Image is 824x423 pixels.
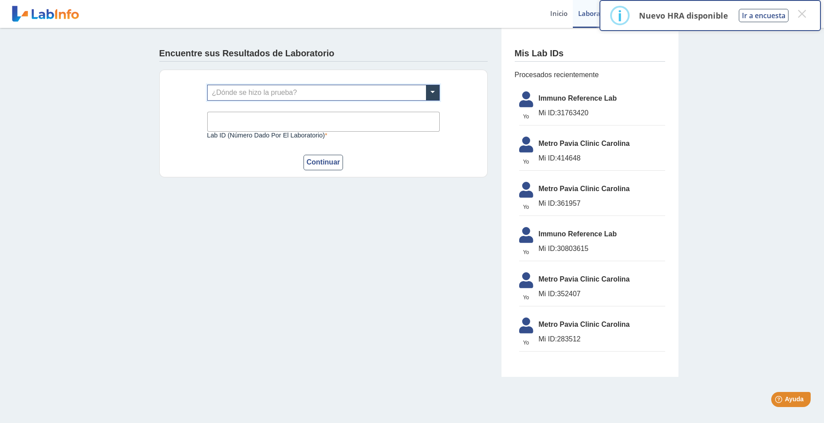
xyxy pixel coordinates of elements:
[539,334,665,345] span: 283512
[539,153,665,164] span: 414648
[539,290,557,298] span: Mi ID:
[515,48,564,59] h4: Mis Lab IDs
[514,339,539,347] span: Yo
[515,70,665,80] span: Procesados recientemente
[304,155,343,170] button: Continuar
[514,203,539,211] span: Yo
[539,200,557,207] span: Mi ID:
[514,248,539,256] span: Yo
[514,294,539,302] span: Yo
[539,108,665,118] span: 31763420
[539,154,557,162] span: Mi ID:
[159,48,335,59] h4: Encuentre sus Resultados de Laboratorio
[514,158,539,166] span: Yo
[539,245,557,252] span: Mi ID:
[539,335,557,343] span: Mi ID:
[539,109,557,117] span: Mi ID:
[739,9,789,22] button: Ir a encuesta
[539,243,665,254] span: 30803615
[539,138,665,149] span: Metro Pavia Clinic Carolina
[207,132,440,139] label: Lab ID (número dado por el laboratorio)
[539,289,665,299] span: 352407
[794,6,810,22] button: Close this dialog
[539,229,665,239] span: Immuno Reference Lab
[539,184,665,194] span: Metro Pavia Clinic Carolina
[539,319,665,330] span: Metro Pavia Clinic Carolina
[639,10,728,21] p: Nuevo HRA disponible
[514,113,539,121] span: Yo
[745,388,814,413] iframe: Help widget launcher
[539,198,665,209] span: 361957
[539,93,665,104] span: Immuno Reference Lab
[539,274,665,285] span: Metro Pavia Clinic Carolina
[618,8,622,23] div: i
